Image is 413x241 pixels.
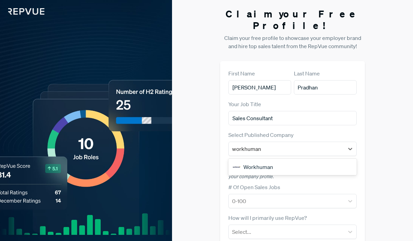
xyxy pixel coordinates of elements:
input: Title [228,111,357,125]
label: How will I primarily use RepVue? [228,214,307,222]
img: Workhuman [232,163,241,171]
p: Claim your free profile to showcase your employer brand and hire top sales talent from the RepVue... [220,34,365,50]
label: Your Job Title [228,100,261,108]
label: Last Name [294,69,320,77]
label: First Name [228,69,255,77]
label: Select Published Company [228,131,294,139]
input: Last Name [294,80,357,95]
h3: Claim your Free Profile! [220,8,365,31]
label: # Of Open Sales Jobs [228,183,280,191]
div: Workhuman [228,160,357,174]
input: First Name [228,80,291,95]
